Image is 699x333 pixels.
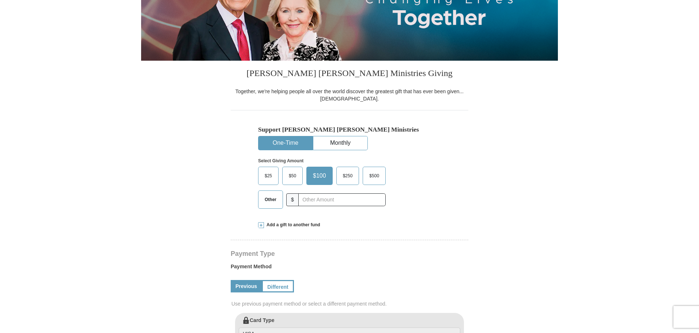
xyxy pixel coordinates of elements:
[231,88,468,102] div: Together, we're helping people all over the world discover the greatest gift that has ever been g...
[258,158,303,163] strong: Select Giving Amount
[261,194,280,205] span: Other
[231,61,468,88] h3: [PERSON_NAME] [PERSON_NAME] Ministries Giving
[231,280,262,292] a: Previous
[231,300,469,307] span: Use previous payment method or select a different payment method.
[366,170,383,181] span: $500
[262,280,294,292] a: Different
[313,136,367,150] button: Monthly
[339,170,356,181] span: $250
[231,251,468,257] h4: Payment Type
[258,136,313,150] button: One-Time
[298,193,386,206] input: Other Amount
[285,170,300,181] span: $50
[261,170,276,181] span: $25
[231,263,468,274] label: Payment Method
[309,170,330,181] span: $100
[258,126,441,133] h5: Support [PERSON_NAME] [PERSON_NAME] Ministries
[286,193,299,206] span: $
[264,222,320,228] span: Add a gift to another fund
